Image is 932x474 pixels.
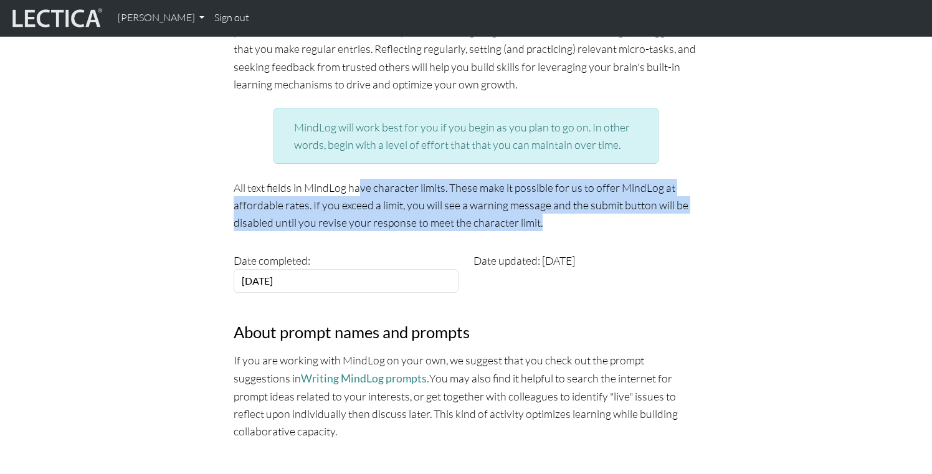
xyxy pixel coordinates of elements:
div: MindLog will work best for you if you begin as you plan to go on. In other words, begin with a le... [273,108,659,164]
p: MindLog is a tool for reflecting on and learning from life experience. It's designed to help you ... [234,5,698,93]
h3: About prompt names and prompts [234,323,698,342]
a: Sign out [209,5,254,31]
label: Date completed: [234,252,310,269]
div: Date updated: [DATE] [466,252,706,293]
img: lecticalive [9,6,103,30]
p: All text fields in MindLog have character limits. These make it possible for us to offer MindLog ... [234,179,698,231]
a: [PERSON_NAME] [113,5,209,31]
p: If you are working with MindLog on your own, we suggest that you check out the prompt suggestions... [234,351,698,440]
a: Writing MindLog prompts. [301,372,429,385]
